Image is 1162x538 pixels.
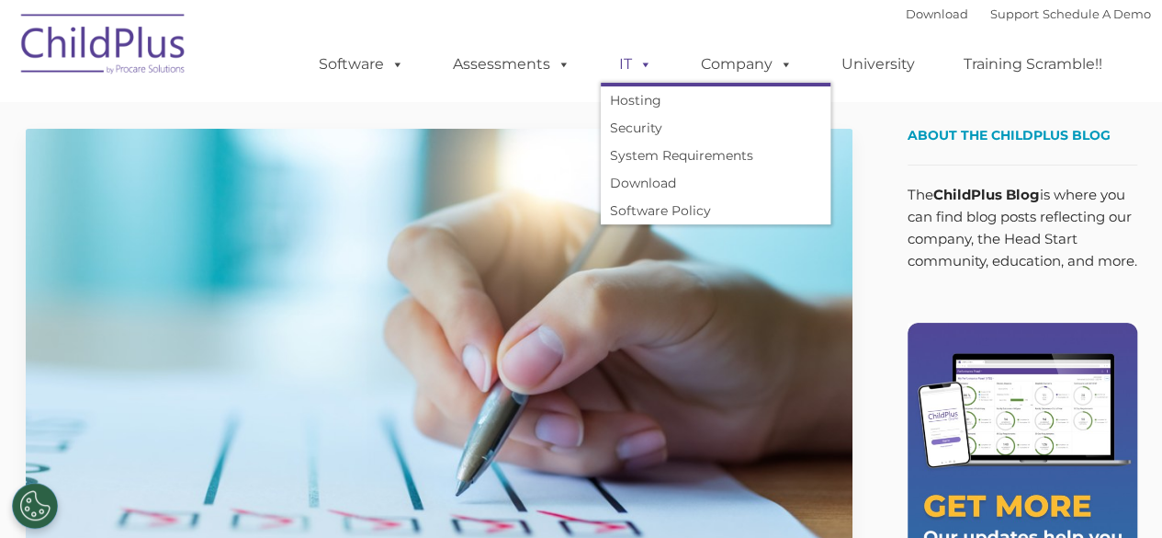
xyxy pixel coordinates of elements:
[945,46,1121,83] a: Training Scramble!!
[12,1,196,93] img: ChildPlus by Procare Solutions
[601,197,830,224] a: Software Policy
[601,46,671,83] a: IT
[990,6,1039,21] a: Support
[434,46,589,83] a: Assessments
[823,46,933,83] a: University
[908,184,1137,272] p: The is where you can find blog posts reflecting our company, the Head Start community, education,...
[601,86,830,114] a: Hosting
[683,46,811,83] a: Company
[908,127,1111,143] span: About the ChildPlus Blog
[933,186,1040,203] strong: ChildPlus Blog
[906,6,968,21] a: Download
[601,169,830,197] a: Download
[1043,6,1151,21] a: Schedule A Demo
[601,114,830,142] a: Security
[601,142,830,169] a: System Requirements
[906,6,1151,21] font: |
[300,46,423,83] a: Software
[12,483,58,529] button: Cookies Settings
